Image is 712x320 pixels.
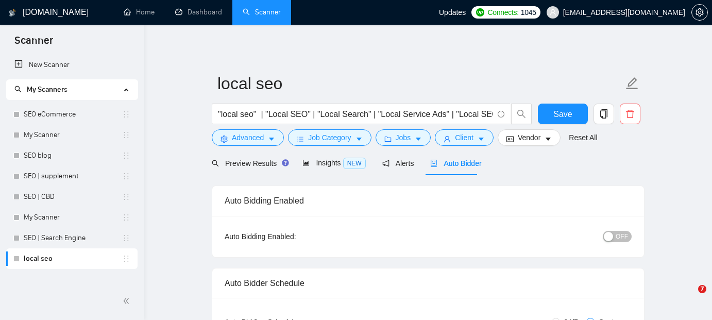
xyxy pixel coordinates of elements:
span: caret-down [355,135,363,143]
a: SEO | Search Engine [24,228,122,248]
a: dashboardDashboard [175,8,222,16]
button: settingAdvancedcaret-down [212,129,284,146]
span: idcard [506,135,514,143]
div: Auto Bidding Enabled: [225,231,360,242]
span: setting [221,135,228,143]
span: Auto Bidder [430,159,481,167]
li: SEO blog [6,145,138,166]
button: barsJob Categorycaret-down [288,129,371,146]
li: My Scanner [6,125,138,145]
a: SEO blog [24,145,122,166]
a: Reset All [569,132,597,143]
span: holder [122,110,130,119]
span: double-left [123,296,133,306]
span: area-chart [302,159,310,166]
span: search [212,160,219,167]
button: copy [594,104,614,124]
button: search [511,104,532,124]
span: delete [620,109,640,119]
span: Insights [302,159,365,167]
span: My Scanners [14,85,67,94]
span: My Scanners [27,85,67,94]
span: search [14,86,22,93]
span: robot [430,160,437,167]
div: Auto Bidding Enabled [225,186,632,215]
input: Search Freelance Jobs... [218,108,493,121]
div: Tooltip anchor [281,158,290,167]
button: setting [691,4,708,21]
button: delete [620,104,640,124]
span: Updates [439,8,466,16]
li: SEO eCommerce [6,104,138,125]
button: idcardVendorcaret-down [498,129,561,146]
li: SEO | supplement [6,166,138,187]
span: edit [625,77,639,90]
span: Job Category [308,132,351,143]
span: Connects: [487,7,518,18]
span: caret-down [268,135,275,143]
span: OFF [616,231,628,242]
span: copy [594,109,614,119]
a: searchScanner [243,8,281,16]
li: My Scanner [6,207,138,228]
a: setting [691,8,708,16]
a: SEO | supplement [24,166,122,187]
button: userClientcaret-down [435,129,494,146]
span: 7 [698,285,706,293]
span: Jobs [396,132,411,143]
div: Auto Bidder Schedule [225,268,632,298]
span: holder [122,131,130,139]
span: caret-down [545,135,552,143]
span: Preview Results [212,159,286,167]
button: folderJobscaret-down [376,129,431,146]
a: SEO eCommerce [24,104,122,125]
a: homeHome [124,8,155,16]
span: caret-down [478,135,485,143]
a: New Scanner [14,55,129,75]
span: holder [122,172,130,180]
li: New Scanner [6,55,138,75]
span: user [549,9,556,16]
button: Save [538,104,588,124]
li: local seo [6,248,138,269]
li: SEO | Search Engine [6,228,138,248]
span: holder [122,193,130,201]
a: My Scanner [24,125,122,145]
iframe: Intercom live chat [677,285,702,310]
span: holder [122,234,130,242]
span: holder [122,255,130,263]
span: Advanced [232,132,264,143]
span: 1045 [521,7,536,18]
input: Scanner name... [217,71,623,96]
span: Save [553,108,572,121]
span: folder [384,135,392,143]
span: bars [297,135,304,143]
li: SEO | CBD [6,187,138,207]
span: NEW [343,158,366,169]
span: notification [382,160,389,167]
span: search [512,109,531,119]
span: holder [122,213,130,222]
span: Scanner [6,33,61,55]
img: logo [9,5,16,21]
span: info-circle [498,111,504,117]
span: Vendor [518,132,540,143]
a: My Scanner [24,207,122,228]
img: upwork-logo.png [476,8,484,16]
span: Client [455,132,473,143]
a: local seo [24,248,122,269]
a: SEO | CBD [24,187,122,207]
span: caret-down [415,135,422,143]
span: Alerts [382,159,414,167]
span: user [444,135,451,143]
span: holder [122,151,130,160]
